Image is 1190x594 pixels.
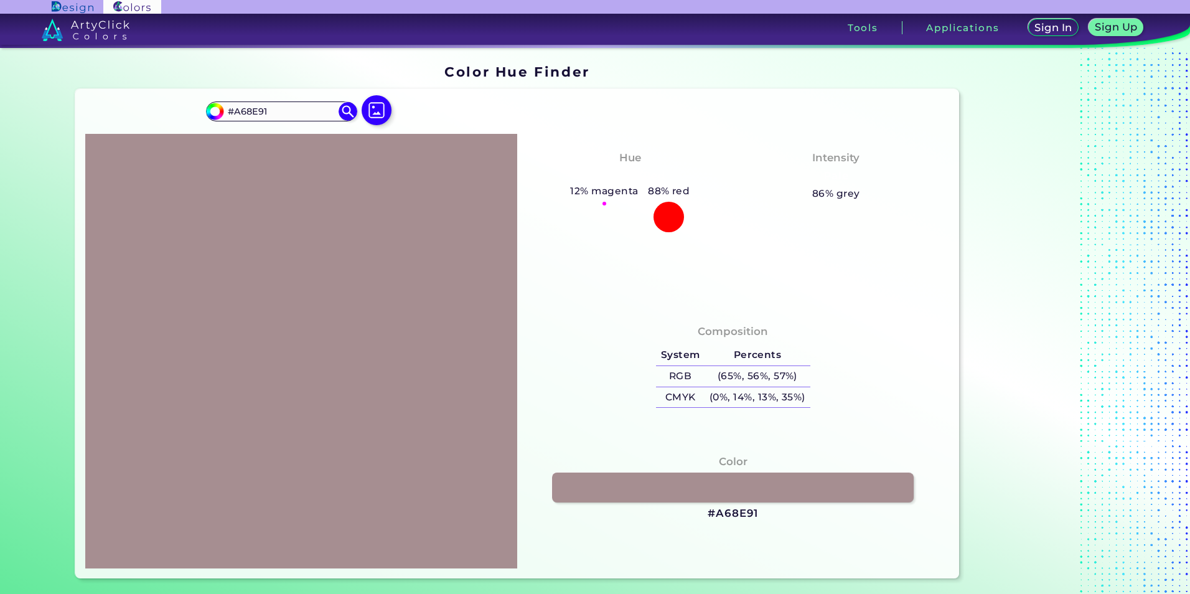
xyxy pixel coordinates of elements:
[619,149,641,167] h4: Hue
[42,19,129,41] img: logo_artyclick_colors_white.svg
[339,102,357,121] img: icon search
[812,186,860,202] h5: 86% grey
[1036,23,1070,32] h5: Sign In
[705,387,810,408] h5: (0%, 14%, 13%, 35%)
[643,183,695,199] h5: 88% red
[848,23,878,32] h3: Tools
[223,103,339,120] input: type color..
[1097,22,1135,32] h5: Sign Up
[705,366,810,387] h5: (65%, 56%, 57%)
[818,169,854,184] h3: Pale
[589,169,671,184] h3: Pinkish Red
[708,506,758,521] h3: #A68E91
[444,62,589,81] h1: Color Hue Finder
[656,366,705,387] h5: RGB
[1031,20,1077,35] a: Sign In
[698,323,768,341] h4: Composition
[812,149,860,167] h4: Intensity
[926,23,999,32] h3: Applications
[1092,20,1141,35] a: Sign Up
[656,345,705,365] h5: System
[52,1,93,13] img: ArtyClick Design logo
[566,183,644,199] h5: 12% magenta
[705,345,810,365] h5: Percents
[362,95,391,125] img: icon picture
[656,387,705,408] h5: CMYK
[719,453,747,471] h4: Color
